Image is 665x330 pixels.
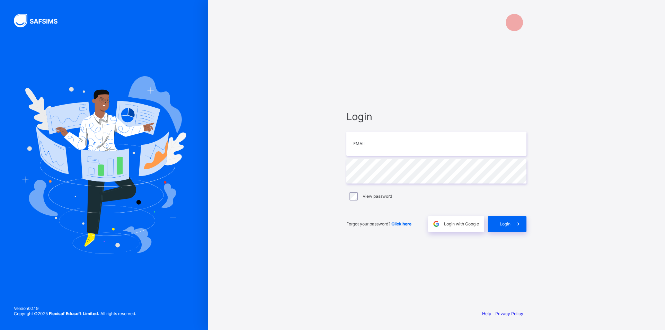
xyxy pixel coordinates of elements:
span: Copyright © 2025 All rights reserved. [14,311,136,316]
img: SAFSIMS Logo [14,14,66,27]
img: Hero Image [21,76,186,253]
span: Forgot your password? [346,221,411,226]
span: Login [346,110,526,123]
span: Login with Google [444,221,479,226]
a: Help [482,311,491,316]
a: Click here [391,221,411,226]
label: View password [363,194,392,199]
span: Login [500,221,511,226]
strong: Flexisaf Edusoft Limited. [49,311,99,316]
span: Version 0.1.19 [14,306,136,311]
img: google.396cfc9801f0270233282035f929180a.svg [432,220,440,228]
a: Privacy Policy [495,311,523,316]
